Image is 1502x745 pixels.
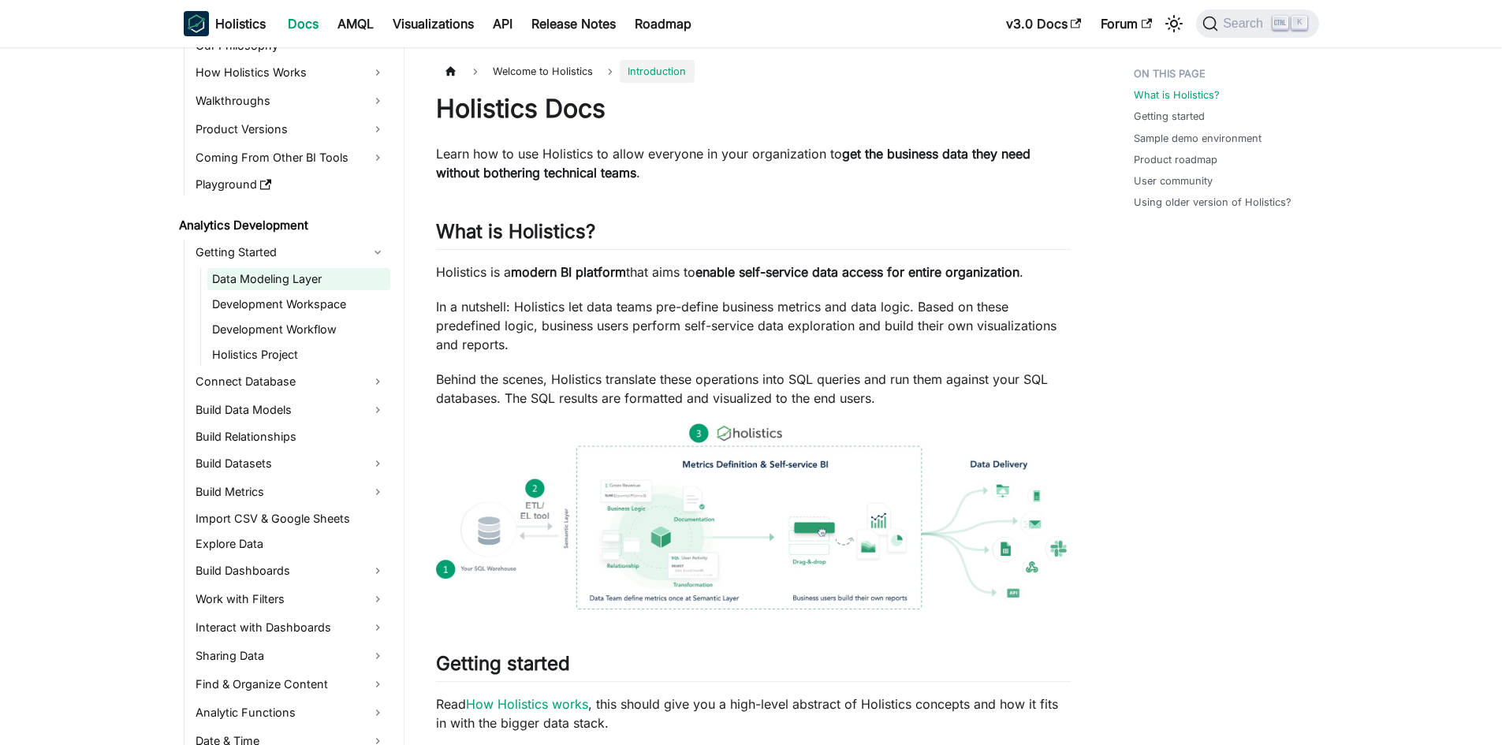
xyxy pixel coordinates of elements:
a: User community [1134,173,1213,188]
a: Roadmap [625,11,701,36]
a: Explore Data [191,533,390,555]
a: v3.0 Docs [997,11,1091,36]
a: Holistics Project [207,344,390,366]
strong: modern BI platform [511,264,626,280]
a: Product Versions [191,117,390,142]
a: Connect Database [191,369,390,394]
a: How Holistics works [466,696,588,712]
a: Build Data Models [191,397,390,423]
span: Search [1218,17,1273,31]
a: Build Datasets [191,451,390,476]
a: Import CSV & Google Sheets [191,508,390,530]
a: Build Dashboards [191,558,390,583]
a: HolisticsHolistics [184,11,266,36]
a: Release Notes [522,11,625,36]
p: In a nutshell: Holistics let data teams pre-define business metrics and data logic. Based on thes... [436,297,1071,354]
a: Docs [278,11,328,36]
span: Introduction [620,60,694,83]
a: Analytics Development [174,214,390,237]
kbd: K [1291,16,1307,30]
a: Getting started [1134,109,1205,124]
img: How Holistics fits in your Data Stack [436,423,1071,609]
a: API [483,11,522,36]
a: Analytic Functions [191,700,390,725]
strong: enable self-service data access for entire organization [695,264,1019,280]
button: Search (Ctrl+K) [1196,9,1318,38]
p: Learn how to use Holistics to allow everyone in your organization to . [436,144,1071,182]
span: Welcome to Holistics [485,60,601,83]
a: Data Modeling Layer [207,268,390,290]
a: Using older version of Holistics? [1134,195,1291,210]
button: Switch between dark and light mode (currently light mode) [1161,11,1187,36]
a: Interact with Dashboards [191,615,390,640]
a: Coming From Other BI Tools [191,145,390,170]
nav: Breadcrumbs [436,60,1071,83]
a: What is Holistics? [1134,88,1220,102]
nav: Docs sidebar [168,47,404,745]
a: Visualizations [383,11,483,36]
a: How Holistics Works [191,60,390,85]
a: Getting Started [191,240,390,265]
a: Walkthroughs [191,88,390,114]
a: Forum [1091,11,1161,36]
p: Behind the scenes, Holistics translate these operations into SQL queries and run them against you... [436,370,1071,408]
a: Sharing Data [191,643,390,669]
a: AMQL [328,11,383,36]
img: Holistics [184,11,209,36]
p: Read , this should give you a high-level abstract of Holistics concepts and how it fits in with t... [436,695,1071,732]
a: Playground [191,173,390,196]
a: Build Relationships [191,426,390,448]
h2: Getting started [436,652,1071,682]
h1: Holistics Docs [436,93,1071,125]
a: Home page [436,60,466,83]
a: Development Workspace [207,293,390,315]
a: Build Metrics [191,479,390,505]
b: Holistics [215,14,266,33]
h2: What is Holistics? [436,220,1071,250]
a: Product roadmap [1134,152,1217,167]
p: Holistics is a that aims to . [436,263,1071,281]
a: Work with Filters [191,587,390,612]
a: Find & Organize Content [191,672,390,697]
a: Development Workflow [207,318,390,341]
a: Sample demo environment [1134,131,1262,146]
